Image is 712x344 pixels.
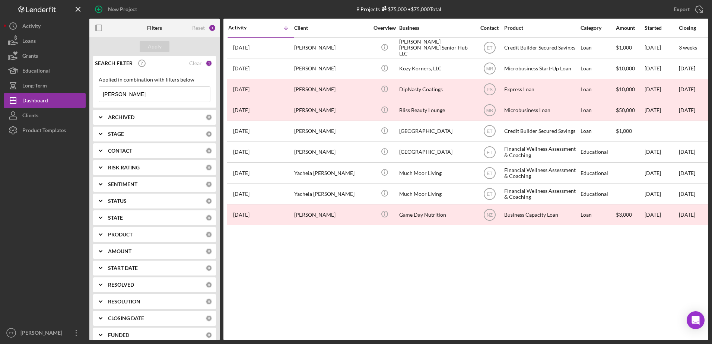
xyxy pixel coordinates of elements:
[399,142,474,162] div: [GEOGRAPHIC_DATA]
[294,59,369,79] div: [PERSON_NAME]
[645,184,678,204] div: [DATE]
[679,211,695,218] time: [DATE]
[9,331,13,335] text: ET
[679,191,695,197] time: [DATE]
[206,164,212,171] div: 0
[645,142,678,162] div: [DATE]
[294,80,369,99] div: [PERSON_NAME]
[486,108,493,113] text: MR
[399,59,474,79] div: Kozy Korners, LLC
[22,123,66,140] div: Product Templates
[476,25,503,31] div: Contact
[89,2,144,17] button: New Project
[504,38,579,58] div: Credit Builder Secured Savings
[504,101,579,120] div: Microbusiness Loan
[108,165,140,171] b: RISK RATING
[206,181,212,188] div: 0
[504,25,579,31] div: Product
[294,163,369,183] div: Yacheia [PERSON_NAME]
[487,150,493,155] text: ET
[4,48,86,63] button: Grants
[4,63,86,78] button: Educational
[504,121,579,141] div: Credit Builder Secured Savings
[645,25,678,31] div: Started
[206,248,212,255] div: 0
[22,48,38,65] div: Grants
[22,78,47,95] div: Long-Term
[581,101,615,120] div: Loan
[399,121,474,141] div: [GEOGRAPHIC_DATA]
[645,38,678,58] div: [DATE]
[616,128,632,134] span: $1,000
[206,265,212,271] div: 0
[616,25,644,31] div: Amount
[581,38,615,58] div: Loan
[645,80,678,99] div: [DATE]
[399,184,474,204] div: Much Moor Living
[4,123,86,138] a: Product Templates
[399,101,474,120] div: Bliss Beauty Lounge
[233,212,249,218] time: 2023-09-27 18:15
[504,205,579,224] div: Business Capacity Loan
[294,101,369,120] div: [PERSON_NAME]
[679,107,695,113] time: [DATE]
[581,25,615,31] div: Category
[487,171,493,176] text: ET
[294,25,369,31] div: Client
[148,41,162,52] div: Apply
[206,198,212,204] div: 0
[356,6,441,12] div: 9 Projects • $75,000 Total
[399,163,474,183] div: Much Moor Living
[108,282,134,288] b: RESOLVED
[206,298,212,305] div: 0
[4,93,86,108] button: Dashboard
[4,108,86,123] button: Clients
[687,311,705,329] div: Open Intercom Messenger
[228,25,261,31] div: Activity
[504,59,579,79] div: Microbusiness Start-Up Loan
[95,60,133,66] b: SEARCH FILTER
[504,184,579,204] div: Financial Wellness Assessment & Coaching
[206,147,212,154] div: 0
[486,66,493,71] text: MR
[581,80,615,99] div: Loan
[4,34,86,48] button: Loans
[108,215,123,221] b: STATE
[233,45,249,51] time: 2025-09-01 13:10
[487,212,493,217] text: NZ
[679,86,695,92] time: [DATE]
[581,142,615,162] div: Educational
[147,25,162,31] b: Filters
[679,65,695,71] time: [DATE]
[616,80,644,99] div: $10,000
[233,107,249,113] time: 2025-02-24 20:30
[108,198,127,204] b: STATUS
[108,232,133,238] b: PRODUCT
[206,214,212,221] div: 0
[233,86,249,92] time: 2025-05-13 20:45
[399,80,474,99] div: DipNasty Coatings
[108,181,137,187] b: SENTIMENT
[108,248,131,254] b: AMOUNT
[206,315,212,322] div: 0
[294,142,369,162] div: [PERSON_NAME]
[4,78,86,93] button: Long-Term
[674,2,690,17] div: Export
[487,191,493,197] text: ET
[206,114,212,121] div: 0
[22,108,38,125] div: Clients
[108,265,138,271] b: START DATE
[581,184,615,204] div: Educational
[206,131,212,137] div: 0
[108,332,129,338] b: FUNDED
[645,101,678,120] div: [DATE]
[206,332,212,338] div: 0
[486,87,492,92] text: PS
[487,129,493,134] text: ET
[22,19,41,35] div: Activity
[206,60,212,67] div: 1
